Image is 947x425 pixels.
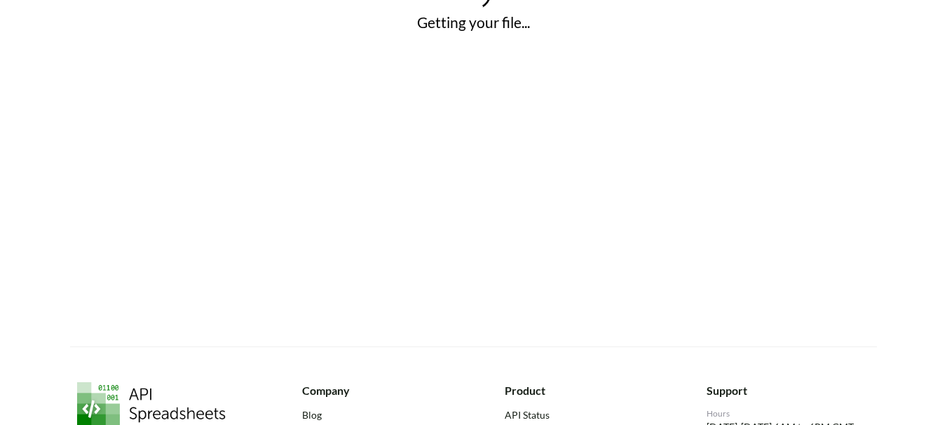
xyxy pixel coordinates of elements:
[707,407,870,420] div: Hours
[77,382,226,425] img: API Spreadsheets Logo
[505,382,668,399] div: Product
[707,382,870,399] div: Support
[505,407,668,422] a: API Status
[302,382,465,399] div: Company
[302,407,465,422] a: Blog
